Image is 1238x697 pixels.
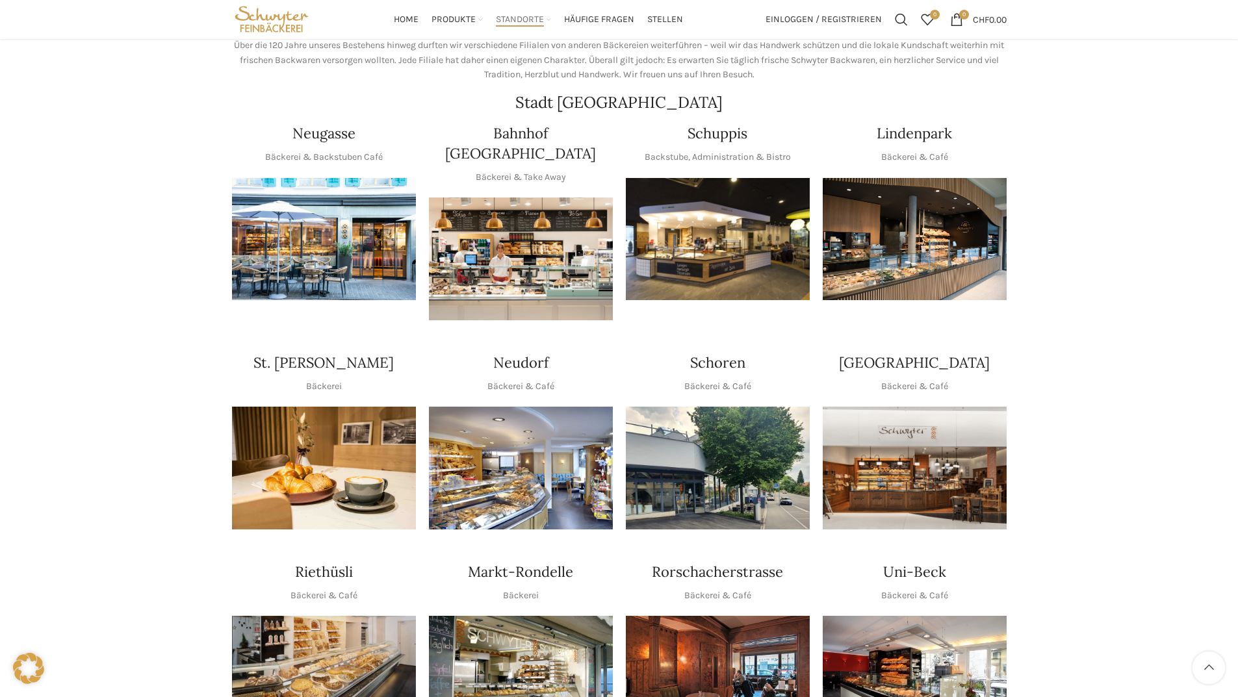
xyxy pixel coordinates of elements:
[823,407,1007,529] img: Schwyter-1800x900
[432,14,476,26] span: Produkte
[973,14,989,25] span: CHF
[645,150,791,164] p: Backstube, Administration & Bistro
[503,589,539,603] p: Bäckerei
[652,562,783,582] h4: Rorschacherstrasse
[881,150,948,164] p: Bäckerei & Café
[306,379,342,394] p: Bäckerei
[883,562,946,582] h4: Uni-Beck
[232,13,312,24] a: Site logo
[914,6,940,32] div: Meine Wunschliste
[647,14,683,26] span: Stellen
[429,197,613,320] div: 1 / 1
[564,6,634,32] a: Häufige Fragen
[429,123,613,164] h4: Bahnhof [GEOGRAPHIC_DATA]
[564,14,634,26] span: Häufige Fragen
[759,6,888,32] a: Einloggen / Registrieren
[429,197,613,320] img: Bahnhof St. Gallen
[839,353,990,373] h4: [GEOGRAPHIC_DATA]
[626,178,810,301] div: 1 / 1
[476,170,566,184] p: Bäckerei & Take Away
[429,407,613,529] img: Neudorf_1
[295,562,353,582] h4: Riethüsli
[496,14,544,26] span: Standorte
[468,562,573,582] h4: Markt-Rondelle
[232,407,416,529] img: schwyter-23
[232,407,416,529] div: 1 / 1
[429,407,613,529] div: 1 / 1
[684,379,751,394] p: Bäckerei & Café
[823,178,1007,301] img: 017-e1571925257345
[493,353,548,373] h4: Neudorf
[914,6,940,32] a: 0
[888,6,914,32] a: Suchen
[823,407,1007,529] div: 1 / 1
[487,379,554,394] p: Bäckerei & Café
[690,353,745,373] h4: Schoren
[292,123,355,144] h4: Neugasse
[432,6,483,32] a: Produkte
[959,10,969,19] span: 0
[930,10,940,19] span: 0
[877,123,952,144] h4: Lindenpark
[232,178,416,301] img: Neugasse
[684,589,751,603] p: Bäckerei & Café
[232,38,1007,82] p: Über die 120 Jahre unseres Bestehens hinweg durften wir verschiedene Filialen von anderen Bäckere...
[626,407,810,529] img: 0842cc03-b884-43c1-a0c9-0889ef9087d6 copy
[626,178,810,301] img: 150130-Schwyter-013
[318,6,758,32] div: Main navigation
[973,14,1007,25] bdi: 0.00
[232,178,416,301] div: 1 / 1
[253,353,394,373] h4: St. [PERSON_NAME]
[823,178,1007,301] div: 1 / 1
[265,150,383,164] p: Bäckerei & Backstuben Café
[496,6,551,32] a: Standorte
[290,589,357,603] p: Bäckerei & Café
[881,589,948,603] p: Bäckerei & Café
[766,15,882,24] span: Einloggen / Registrieren
[626,407,810,529] div: 1 / 1
[394,6,419,32] a: Home
[394,14,419,26] span: Home
[232,95,1007,110] h2: Stadt [GEOGRAPHIC_DATA]
[647,6,683,32] a: Stellen
[881,379,948,394] p: Bäckerei & Café
[944,6,1013,32] a: 0 CHF0.00
[688,123,747,144] h4: Schuppis
[1193,652,1225,684] a: Scroll to top button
